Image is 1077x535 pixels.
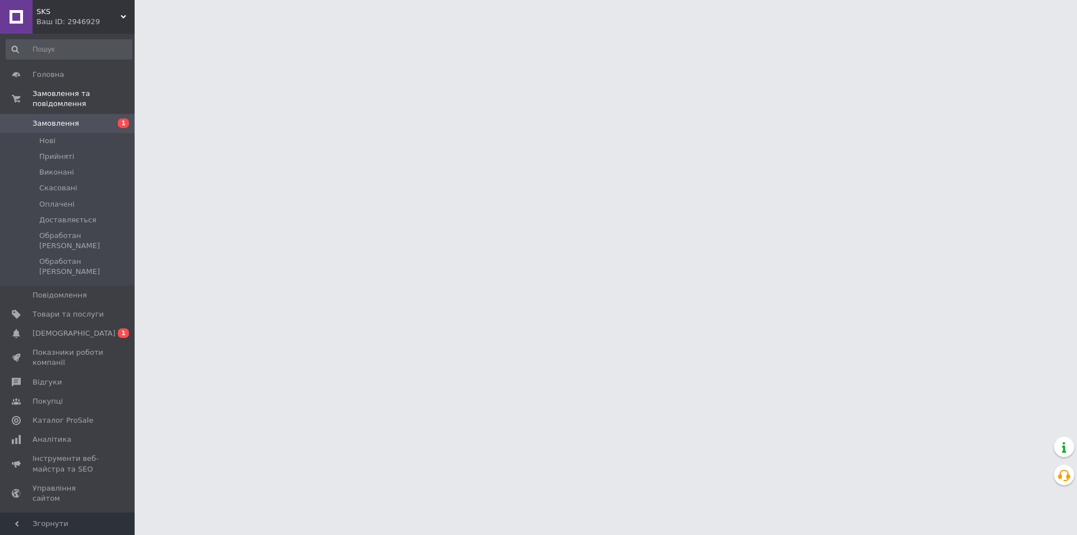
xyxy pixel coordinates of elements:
span: Каталог ProSale [33,415,93,426]
span: Прийняті [39,152,74,162]
span: SKS [36,7,121,17]
span: Замовлення [33,118,79,129]
span: Скасовані [39,183,77,193]
span: Нові [39,136,56,146]
input: Пошук [6,39,132,60]
span: [DEMOGRAPHIC_DATA] [33,328,116,339]
div: Ваш ID: 2946929 [36,17,135,27]
span: Виконані [39,167,74,177]
span: 1 [118,118,129,128]
span: Товари та послуги [33,309,104,319]
span: Інструменти веб-майстра та SEO [33,454,104,474]
span: Покупці [33,396,63,406]
span: Аналітика [33,435,71,445]
span: Оплачені [39,199,75,209]
span: Показники роботи компанії [33,347,104,368]
span: Обработан [PERSON_NAME] [39,231,131,251]
span: Обработан [PERSON_NAME] [39,257,131,277]
span: Доставляється [39,215,96,225]
span: Головна [33,70,64,80]
span: 1 [118,328,129,338]
span: Повідомлення [33,290,87,300]
span: Відгуки [33,377,62,387]
span: Замовлення та повідомлення [33,89,135,109]
span: Управління сайтом [33,483,104,504]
